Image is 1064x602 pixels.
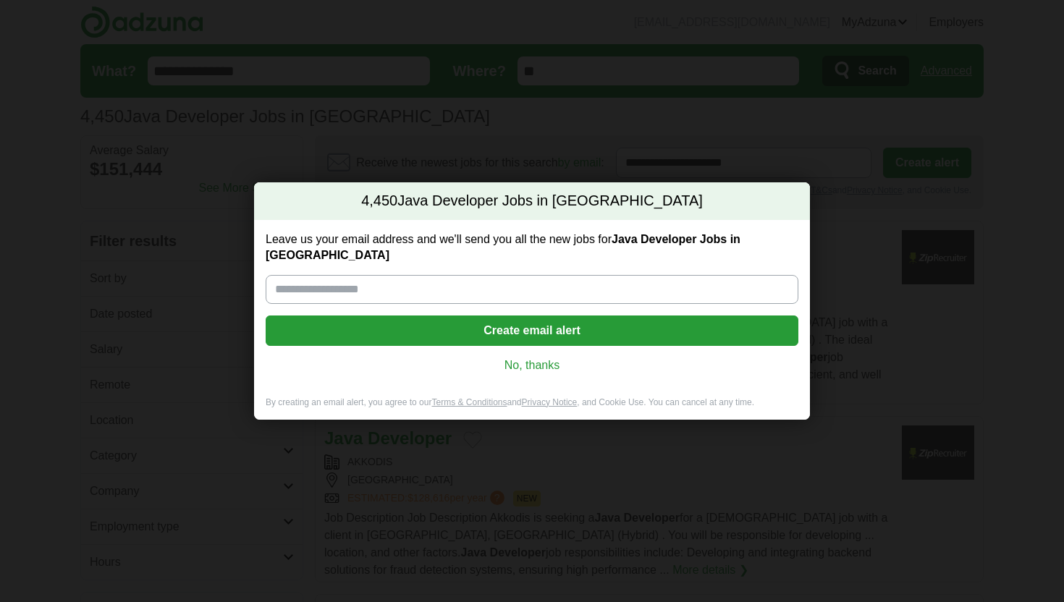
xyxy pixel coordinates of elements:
strong: Java Developer Jobs in [GEOGRAPHIC_DATA] [266,233,740,261]
a: No, thanks [277,357,787,373]
label: Leave us your email address and we'll send you all the new jobs for [266,232,798,263]
div: By creating an email alert, you agree to our and , and Cookie Use. You can cancel at any time. [254,397,810,420]
button: Create email alert [266,315,798,346]
h2: Java Developer Jobs in [GEOGRAPHIC_DATA] [254,182,810,220]
span: 4,450 [361,191,397,211]
a: Terms & Conditions [431,397,507,407]
a: Privacy Notice [522,397,578,407]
